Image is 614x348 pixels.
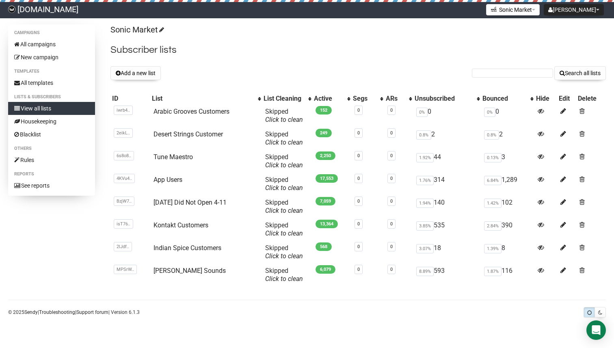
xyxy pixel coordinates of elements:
[316,197,335,205] span: 7,059
[390,153,393,158] a: 0
[8,51,95,64] a: New campaign
[554,66,606,80] button: Search all lists
[484,130,499,140] span: 0.8%
[416,108,428,117] span: 0%
[484,267,502,276] span: 1.87%
[559,95,575,103] div: Edit
[265,108,303,123] span: Skipped
[482,95,526,103] div: Bounced
[153,176,182,184] a: App Users
[481,241,534,264] td: 8
[265,229,303,237] a: Click to clean
[8,6,15,13] img: ce2cc6a3dca65a6fb331999af5db0c0f
[557,93,576,104] th: Edit: No sort applied, sorting is disabled
[262,93,312,104] th: List Cleaning: No sort applied, activate to apply an ascending sort
[8,28,95,38] li: Campaigns
[484,221,502,231] span: 2.84%
[416,153,434,162] span: 1.92%
[578,95,604,103] div: Delete
[110,43,606,57] h2: Subscriber lists
[114,174,135,183] span: 4KVu4..
[8,128,95,141] a: Blacklist
[8,115,95,128] a: Housekeeping
[8,67,95,76] li: Templates
[24,309,38,315] a: Sendy
[265,184,303,192] a: Click to clean
[484,108,495,117] span: 0%
[8,38,95,51] a: All campaigns
[8,179,95,192] a: See reports
[390,267,393,272] a: 0
[265,138,303,146] a: Click to clean
[265,275,303,283] a: Click to clean
[357,244,360,249] a: 0
[390,199,393,204] a: 0
[484,176,502,185] span: 6.84%
[413,93,480,104] th: Unsubscribed: No sort applied, activate to apply an ascending sort
[390,108,393,113] a: 0
[416,244,434,253] span: 3.07%
[265,207,303,214] a: Click to clean
[484,153,502,162] span: 0.13%
[112,95,149,103] div: ID
[416,130,431,140] span: 0.8%
[114,128,133,138] span: 2eikL..
[264,95,304,103] div: List Cleaning
[114,219,133,229] span: isT76..
[351,93,384,104] th: Segs: No sort applied, activate to apply an ascending sort
[413,218,480,241] td: 535
[265,176,303,192] span: Skipped
[486,4,540,15] button: Sonic Market
[481,150,534,173] td: 3
[357,199,360,204] a: 0
[413,241,480,264] td: 18
[416,221,434,231] span: 3.85%
[481,173,534,195] td: 1,289
[153,267,226,275] a: [PERSON_NAME] Sounds
[481,127,534,150] td: 2
[413,195,480,218] td: 140
[357,130,360,136] a: 0
[357,153,360,158] a: 0
[415,95,472,103] div: Unsubscribed
[316,265,335,274] span: 6,079
[413,264,480,286] td: 593
[8,153,95,166] a: Rules
[481,218,534,241] td: 390
[316,220,338,228] span: 13,364
[114,151,134,160] span: 6s8o8..
[353,95,376,103] div: Segs
[586,320,606,340] div: Open Intercom Messenger
[8,102,95,115] a: View all lists
[110,93,151,104] th: ID: No sort applied, sorting is disabled
[316,106,332,115] span: 152
[390,221,393,227] a: 0
[413,127,480,150] td: 2
[110,66,161,80] button: Add a new list
[265,161,303,169] a: Click to clean
[152,95,253,103] div: List
[153,244,221,252] a: Indian Spice Customers
[8,76,95,89] a: All templates
[484,244,502,253] span: 1.39%
[481,195,534,218] td: 102
[312,93,351,104] th: Active: No sort applied, activate to apply an ascending sort
[481,264,534,286] td: 116
[316,242,332,251] span: 568
[481,93,534,104] th: Bounced: No sort applied, activate to apply an ascending sort
[265,267,303,283] span: Skipped
[357,176,360,181] a: 0
[316,151,335,160] span: 2,250
[76,309,108,315] a: Support forum
[265,221,303,237] span: Skipped
[413,150,480,173] td: 44
[357,267,360,272] a: 0
[316,174,338,183] span: 17,553
[316,129,332,137] span: 249
[357,221,360,227] a: 0
[114,242,132,251] span: 2lJdf..
[536,95,555,103] div: Hide
[544,4,604,15] button: [PERSON_NAME]
[8,308,140,317] p: © 2025 | | | Version 6.1.3
[8,92,95,102] li: Lists & subscribers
